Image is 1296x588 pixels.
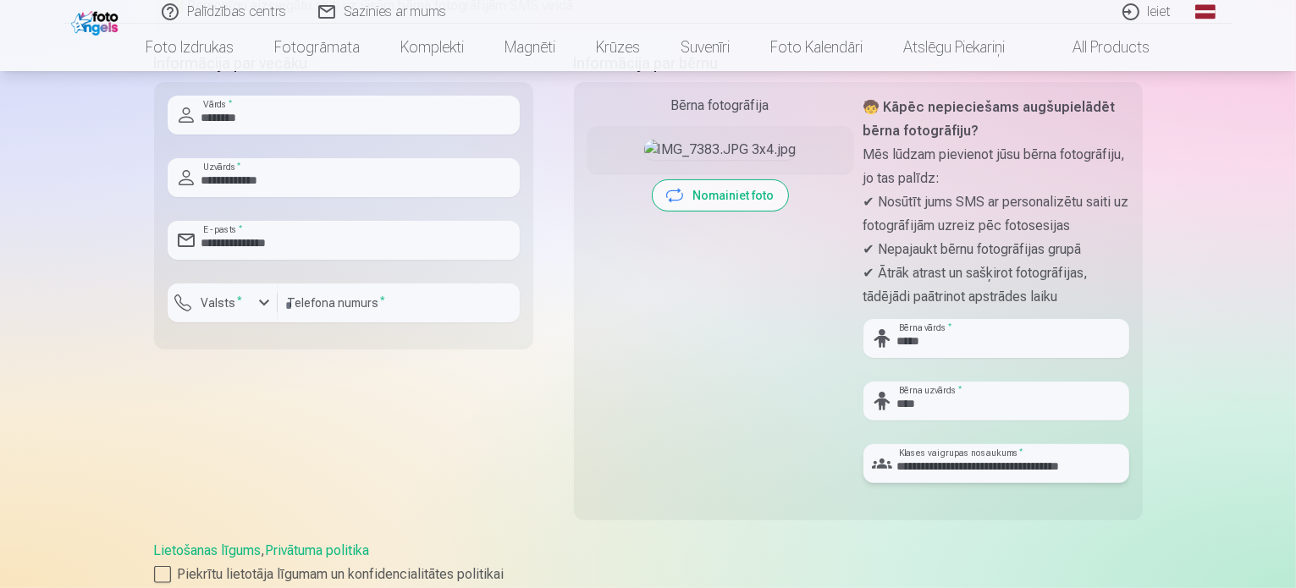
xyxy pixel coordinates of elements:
a: Foto izdrukas [126,24,255,71]
label: Piekrītu lietotāja līgumam un konfidencialitātes politikai [154,564,1143,585]
p: ✔ Nosūtīt jums SMS ar personalizētu saiti uz fotogrāfijām uzreiz pēc fotosesijas [863,190,1129,238]
a: Lietošanas līgums [154,542,262,558]
strong: 🧒 Kāpēc nepieciešams augšupielādēt bērna fotogrāfiju? [863,99,1116,139]
label: Valsts [195,294,250,311]
div: Bērna fotogrāfija [587,96,853,116]
button: Valsts* [168,283,278,322]
a: Krūzes [576,24,661,71]
a: Atslēgu piekariņi [884,24,1026,71]
div: , [154,541,1143,585]
p: ✔ Ātrāk atrast un sašķirot fotogrāfijas, tādējādi paātrinot apstrādes laiku [863,261,1129,309]
img: IMG_7383.JPG 3x4.jpg [644,140,797,160]
button: Nomainiet foto [653,180,788,211]
p: ✔ Nepajaukt bērnu fotogrāfijas grupā [863,238,1129,261]
a: Foto kalendāri [751,24,884,71]
p: Mēs lūdzam pievienot jūsu bērna fotogrāfiju, jo tas palīdz: [863,143,1129,190]
img: /fa1 [71,7,123,36]
a: Privātuma politika [266,542,370,558]
a: All products [1026,24,1171,71]
a: Suvenīri [661,24,751,71]
a: Fotogrāmata [255,24,381,71]
a: Magnēti [485,24,576,71]
a: Komplekti [381,24,485,71]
